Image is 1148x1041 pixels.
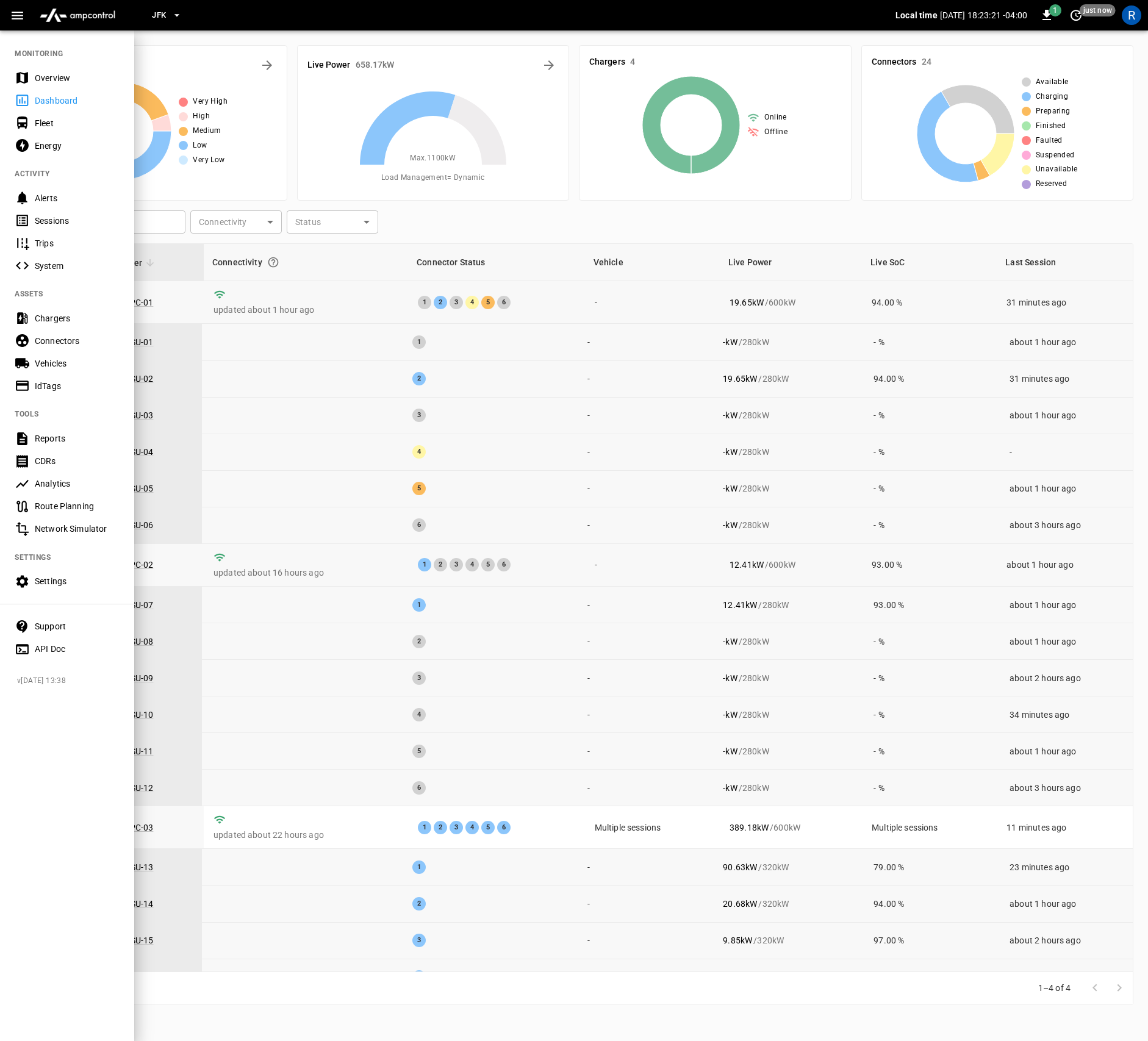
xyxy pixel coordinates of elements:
[35,357,120,370] div: Vehicles
[35,455,120,467] div: CDRs
[35,335,120,347] div: Connectors
[35,523,120,535] div: Network Simulator
[35,575,120,587] div: Settings
[1066,5,1086,25] button: set refresh interval
[35,192,120,204] div: Alerts
[35,478,120,490] div: Analytics
[35,620,120,632] div: Support
[35,380,120,392] div: IdTags
[152,9,166,23] span: JFK
[940,9,1027,21] p: [DATE] 18:23:21 -04:00
[35,237,120,249] div: Trips
[35,72,120,84] div: Overview
[17,675,124,687] span: v [DATE] 13:38
[35,140,120,152] div: Energy
[1122,5,1141,25] div: profile-icon
[1049,4,1061,16] span: 1
[35,95,120,107] div: Dashboard
[35,4,120,27] img: ampcontrol.io logo
[35,500,120,512] div: Route Planning
[35,312,120,324] div: Chargers
[35,643,120,655] div: API Doc
[35,117,120,129] div: Fleet
[35,215,120,227] div: Sessions
[895,9,938,21] p: Local time
[1080,4,1116,16] span: just now
[35,432,120,445] div: Reports
[35,260,120,272] div: System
